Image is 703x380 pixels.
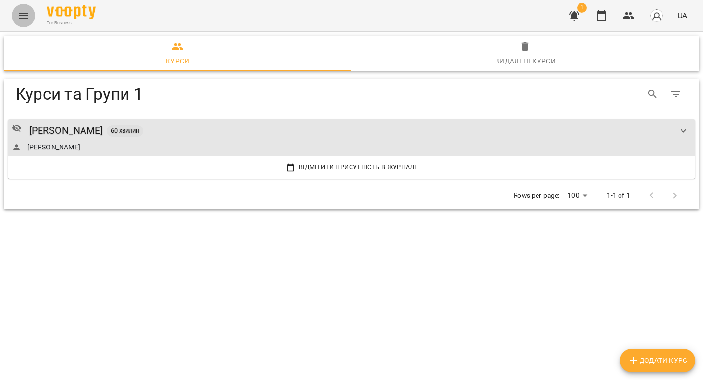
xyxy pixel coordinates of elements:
[27,142,81,152] a: [PERSON_NAME]
[677,10,687,21] span: UA
[628,355,687,366] span: Додати Курс
[620,349,695,372] button: Додати Курс
[672,119,695,143] button: show more
[4,79,699,110] div: Table Toolbar
[514,191,559,201] p: Rows per page:
[650,9,663,22] img: avatar_s.png
[107,127,143,135] span: 60 хвилин
[641,83,664,106] button: Search
[47,5,96,19] img: Voopty Logo
[607,191,630,201] p: 1-1 of 1
[12,160,691,174] button: Відмітити присутність в Журналі
[577,3,587,13] span: 1
[563,189,591,203] div: 100
[16,84,392,104] h4: Курси та Групи 1
[47,20,96,26] span: For Business
[673,6,691,24] button: UA
[166,55,189,67] div: Курси
[495,55,556,67] div: Видалені курси
[14,162,689,172] span: Відмітити присутність в Журналі
[29,123,103,138] a: [PERSON_NAME]
[12,123,21,133] svg: Приватний урок
[12,4,35,27] button: Menu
